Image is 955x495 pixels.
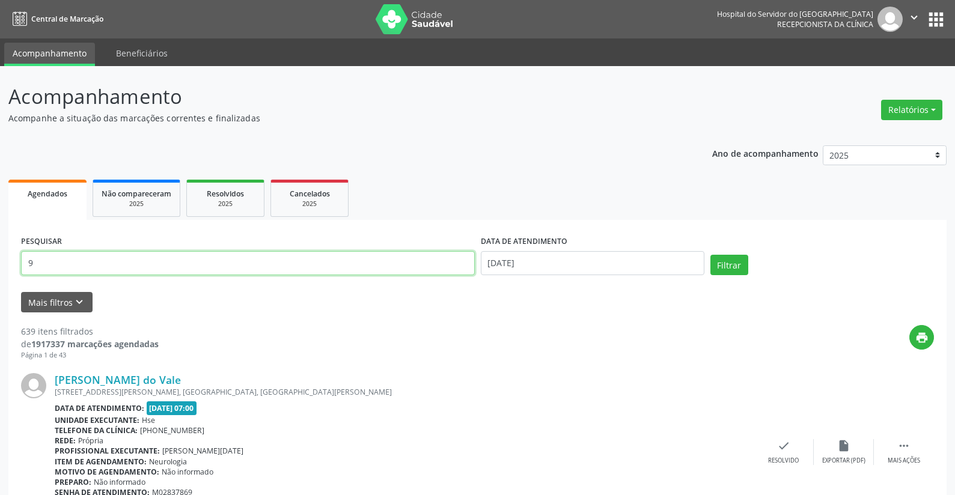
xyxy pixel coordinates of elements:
span: Hse [142,415,155,425]
span: Agendados [28,189,67,199]
b: Motivo de agendamento: [55,467,159,477]
i: insert_drive_file [837,439,850,452]
b: Unidade executante: [55,415,139,425]
i: keyboard_arrow_down [73,296,86,309]
button: print [909,325,934,350]
div: 2025 [195,199,255,208]
div: 2025 [279,199,340,208]
i: check [777,439,790,452]
span: Não informado [162,467,213,477]
b: Rede: [55,436,76,446]
input: Nome, código do beneficiário ou CPF [21,251,475,275]
b: Telefone da clínica: [55,425,138,436]
b: Preparo: [55,477,91,487]
p: Acompanhamento [8,82,665,112]
a: [PERSON_NAME] do Vale [55,373,181,386]
input: Selecione um intervalo [481,251,704,275]
span: Neurologia [149,457,187,467]
button: Mais filtroskeyboard_arrow_down [21,292,93,313]
div: 639 itens filtrados [21,325,159,338]
span: Não compareceram [102,189,171,199]
div: Resolvido [768,457,799,465]
button: Filtrar [710,255,748,275]
div: Mais ações [888,457,920,465]
i: print [915,331,929,344]
span: Resolvidos [207,189,244,199]
div: Exportar (PDF) [822,457,865,465]
div: de [21,338,159,350]
div: 2025 [102,199,171,208]
strong: 1917337 marcações agendadas [31,338,159,350]
img: img [21,373,46,398]
div: Hospital do Servidor do [GEOGRAPHIC_DATA] [717,9,873,19]
button: Relatórios [881,100,942,120]
span: Central de Marcação [31,14,103,24]
div: [STREET_ADDRESS][PERSON_NAME], [GEOGRAPHIC_DATA], [GEOGRAPHIC_DATA][PERSON_NAME] [55,387,754,397]
button:  [903,7,926,32]
img: img [877,7,903,32]
a: Central de Marcação [8,9,103,29]
span: [DATE] 07:00 [147,401,197,415]
b: Item de agendamento: [55,457,147,467]
i:  [897,439,911,452]
span: Própria [78,436,103,446]
b: Data de atendimento: [55,403,144,413]
span: [PERSON_NAME][DATE] [162,446,243,456]
label: DATA DE ATENDIMENTO [481,232,567,251]
p: Acompanhe a situação das marcações correntes e finalizadas [8,112,665,124]
b: Profissional executante: [55,446,160,456]
span: Não informado [94,477,145,487]
button: apps [926,9,947,30]
i:  [908,11,921,24]
p: Ano de acompanhamento [712,145,819,160]
a: Beneficiários [108,43,176,64]
div: Página 1 de 43 [21,350,159,360]
a: Acompanhamento [4,43,95,66]
label: PESQUISAR [21,232,62,251]
span: Recepcionista da clínica [777,19,873,29]
span: Cancelados [290,189,330,199]
span: [PHONE_NUMBER] [140,425,204,436]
